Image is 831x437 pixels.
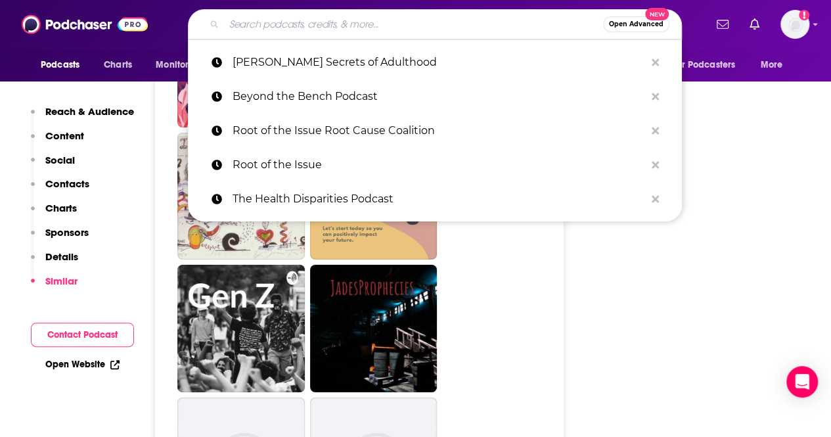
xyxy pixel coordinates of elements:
button: Similar [31,275,78,299]
span: Podcasts [41,56,79,74]
button: open menu [752,53,799,78]
p: Reach & Audience [45,105,134,118]
button: open menu [146,53,219,78]
p: Similar [45,275,78,287]
span: More [761,56,783,74]
div: Open Intercom Messenger [786,366,818,398]
p: Social [45,154,75,166]
a: Show notifications dropdown [711,13,734,35]
p: Root of the Issue Root Cause Coalition [233,114,645,148]
p: Root of the Issue [233,148,645,182]
p: Charts [45,202,77,214]
a: Show notifications dropdown [744,13,765,35]
button: Open AdvancedNew [603,16,669,32]
span: New [645,8,669,20]
a: Root of the Issue [188,148,682,182]
button: Details [31,250,78,275]
p: Gretchen Rubin's Secrets of Adulthood [233,45,645,80]
a: Beyond the Bench Podcast [188,80,682,114]
p: Content [45,129,84,142]
p: Beyond the Bench Podcast [233,80,645,114]
button: Show profile menu [780,10,809,39]
span: Charts [104,56,132,74]
span: Monitoring [156,56,202,74]
button: open menu [32,53,97,78]
button: Charts [31,202,77,226]
input: Search podcasts, credits, & more... [224,14,603,35]
a: [PERSON_NAME] Secrets of Adulthood [188,45,682,80]
a: The Health Disparities Podcast [188,182,682,216]
img: Podchaser - Follow, Share and Rate Podcasts [22,12,148,37]
span: For Podcasters [672,56,735,74]
button: open menu [663,53,754,78]
button: Contacts [31,177,89,202]
button: Contact Podcast [31,323,134,347]
button: Sponsors [31,226,89,250]
div: Search podcasts, credits, & more... [188,9,682,39]
p: Sponsors [45,226,89,239]
p: The Health Disparities Podcast [233,182,645,216]
button: Content [31,129,84,154]
p: Details [45,250,78,263]
a: Root of the Issue Root Cause Coalition [188,114,682,148]
a: Open Website [45,359,120,370]
button: Social [31,154,75,178]
span: Open Advanced [609,21,663,28]
button: Reach & Audience [31,105,134,129]
p: Contacts [45,177,89,190]
span: Logged in as hannahnewlon [780,10,809,39]
svg: Add a profile image [799,10,809,20]
img: User Profile [780,10,809,39]
a: Charts [95,53,140,78]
